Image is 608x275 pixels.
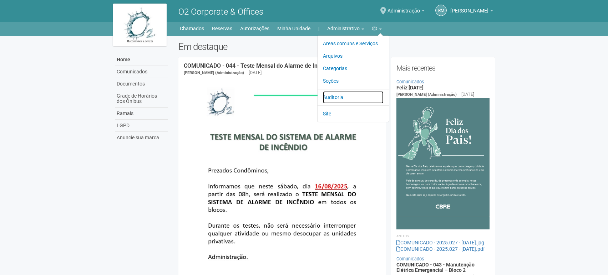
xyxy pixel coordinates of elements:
[113,4,167,46] img: logo.jpg
[184,71,244,75] span: [PERSON_NAME] (Administração)
[387,9,425,15] a: Administração
[178,41,495,52] h2: Em destaque
[396,256,424,261] a: Comunicados
[318,24,319,33] a: |
[396,63,490,73] h2: Mais recentes
[323,108,384,120] a: Site
[323,37,384,50] a: Áreas comuns e Serviços
[323,62,384,75] a: Categorias
[323,50,384,62] a: Arquivos
[277,24,310,33] a: Minha Unidade
[115,78,168,90] a: Documentos
[450,1,488,14] span: Rogério Machado
[396,246,485,252] a: COMUNICADO - 2025.027 - [DATE].pdf
[212,24,232,33] a: Reservas
[249,69,262,76] div: [DATE]
[115,108,168,120] a: Ramais
[435,5,447,16] a: RM
[396,98,490,229] img: COMUNICADO%20-%202025.027%20-%20Dia%20dos%20Pais.jpg
[323,91,384,104] a: Auditoria
[396,240,484,245] a: COMUNICADO - 2025.027 - [DATE].jpg
[115,54,168,66] a: Home
[450,9,493,15] a: [PERSON_NAME]
[396,85,424,90] a: Feliz [DATE]
[396,92,457,97] span: [PERSON_NAME] (Administração)
[396,79,424,84] a: Comunicados
[115,66,168,78] a: Comunicados
[396,233,490,239] li: Anexos
[396,262,475,273] a: COMUNICADO - 043 - Manutenção Elétrica Emergencial – Bloco 2
[115,120,168,132] a: LGPD
[461,91,474,98] div: [DATE]
[115,90,168,108] a: Grade de Horários dos Ônibus
[184,62,335,69] a: COMUNICADO - 044 - Teste Mensal do Alarme de Incêndio
[387,1,420,14] span: Administração
[115,132,168,144] a: Anuncie sua marca
[372,24,382,33] a: Configurações
[180,24,204,33] a: Chamados
[323,75,384,87] a: Seções
[178,7,263,17] span: O2 Corporate & Offices
[327,24,364,33] a: Administrativo
[240,24,269,33] a: Autorizações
